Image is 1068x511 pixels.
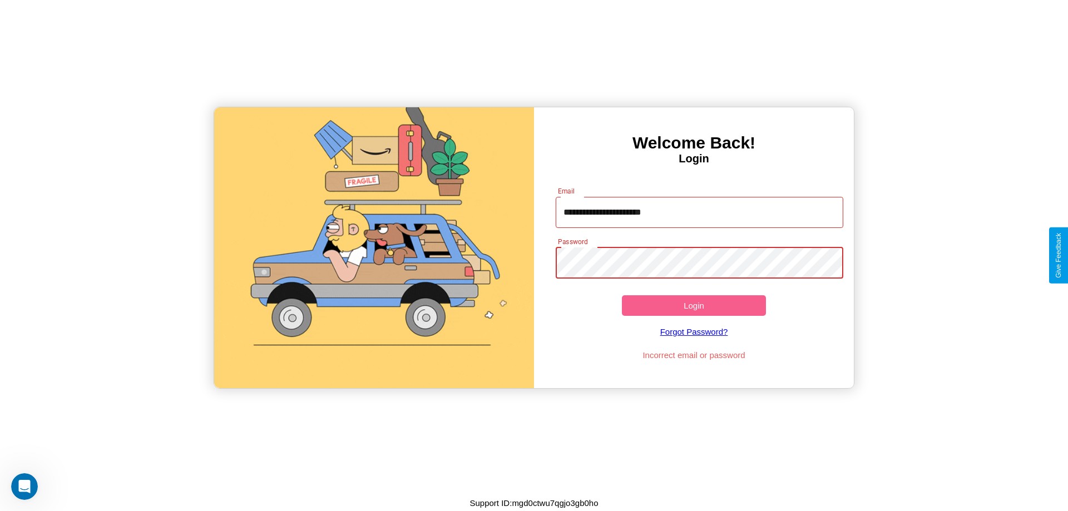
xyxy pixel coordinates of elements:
iframe: Intercom live chat [11,473,38,500]
a: Forgot Password? [550,316,838,348]
label: Password [558,237,587,246]
p: Incorrect email or password [550,348,838,363]
h3: Welcome Back! [534,133,854,152]
h4: Login [534,152,854,165]
p: Support ID: mgd0ctwu7qgjo3gb0ho [470,495,599,510]
button: Login [622,295,766,316]
div: Give Feedback [1055,233,1062,278]
label: Email [558,186,575,196]
img: gif [214,107,534,388]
